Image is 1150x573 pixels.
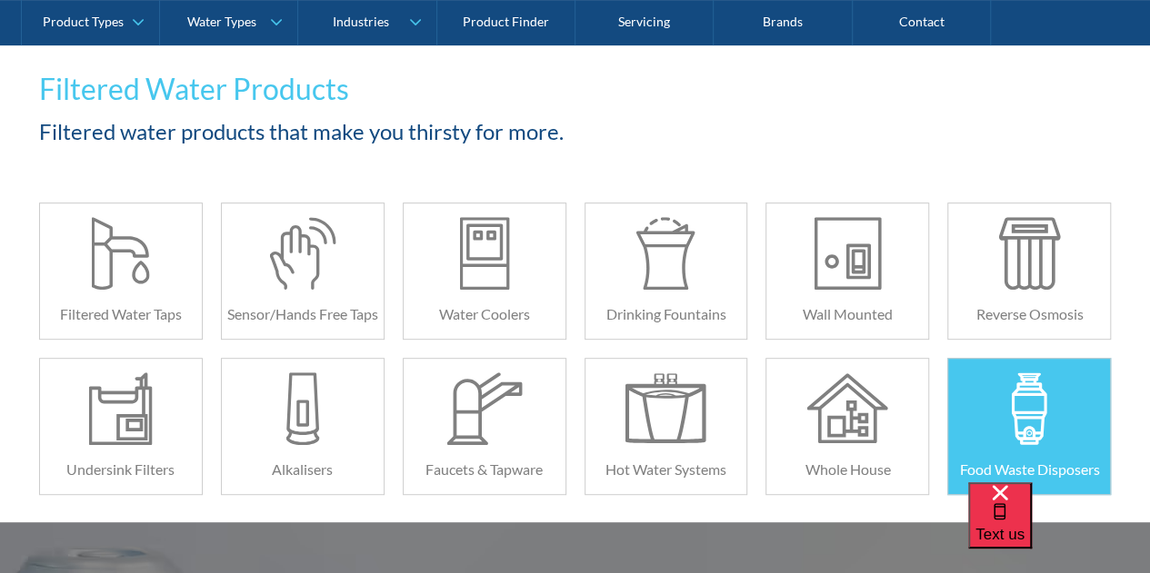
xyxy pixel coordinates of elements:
[947,203,1111,340] a: Reverse Osmosis
[404,303,565,325] h6: Water Coolers
[766,303,928,325] h6: Wall Mounted
[43,15,124,30] div: Product Types
[765,203,929,340] a: Wall Mounted
[187,15,256,30] div: Water Types
[39,67,748,111] h1: Filtered Water Products
[403,203,566,340] a: Water Coolers
[39,203,203,340] a: Filtered Water Taps
[585,303,747,325] h6: Drinking Fountains
[40,303,202,325] h6: Filtered Water Taps
[585,459,747,480] h6: Hot Water Systems
[39,115,748,148] h2: Filtered water products that make you thirsty for more.
[222,303,384,325] h6: Sensor/Hands Free Taps
[766,459,928,480] h6: Whole House
[404,459,565,480] h6: Faucets & Tapware
[585,203,748,340] a: Drinking Fountains
[585,358,748,495] a: Hot Water Systems
[39,358,203,495] a: Undersink Filters
[403,358,566,495] a: Faucets & Tapware
[222,459,384,480] h6: Alkalisers
[948,303,1110,325] h6: Reverse Osmosis
[221,358,385,495] a: Alkalisers
[332,15,388,30] div: Industries
[947,358,1111,495] a: Food Waste Disposers
[765,358,929,495] a: Whole House
[948,459,1110,480] h6: Food Waste Disposers
[40,459,202,480] h6: Undersink Filters
[221,203,385,340] a: Sensor/Hands Free Taps
[968,482,1150,573] iframe: podium webchat widget bubble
